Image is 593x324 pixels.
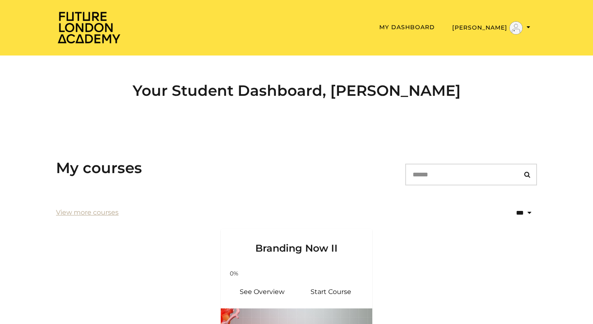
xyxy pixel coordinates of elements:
[379,23,435,31] a: My Dashboard
[56,159,142,177] h3: My courses
[56,11,122,44] img: Home Page
[56,82,537,100] h2: Your Student Dashboard, [PERSON_NAME]
[227,282,296,302] a: Branding Now II: See Overview
[231,229,362,255] h3: Branding Now II
[489,203,537,222] select: status
[56,208,119,218] a: View more courses
[450,21,533,35] button: Toggle menu
[296,282,366,302] a: Branding Now II: Resume Course
[221,229,372,264] a: Branding Now II
[224,269,244,278] span: 0%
